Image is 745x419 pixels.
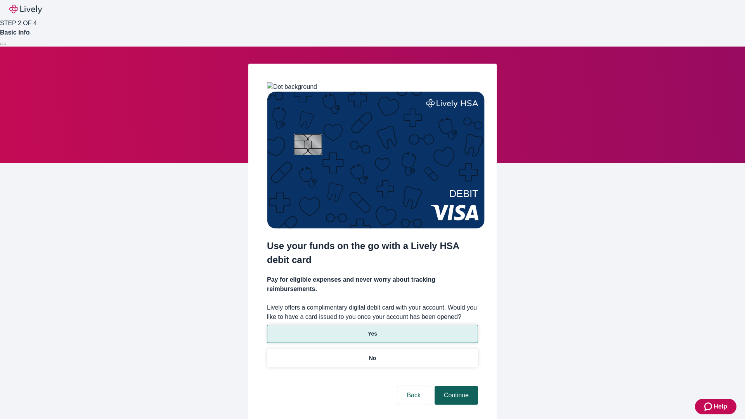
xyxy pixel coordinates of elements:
[9,5,42,14] img: Lively
[369,354,376,362] p: No
[704,402,714,411] svg: Zendesk support icon
[368,330,377,338] p: Yes
[397,386,430,405] button: Back
[267,82,317,92] img: Dot background
[435,386,478,405] button: Continue
[267,325,478,343] button: Yes
[267,349,478,367] button: No
[695,399,736,414] button: Zendesk support iconHelp
[267,275,478,294] h4: Pay for eligible expenses and never worry about tracking reimbursements.
[267,239,478,267] h2: Use your funds on the go with a Lively HSA debit card
[714,402,727,411] span: Help
[267,303,478,322] label: Lively offers a complimentary digital debit card with your account. Would you like to have a card...
[267,92,485,229] img: Debit card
